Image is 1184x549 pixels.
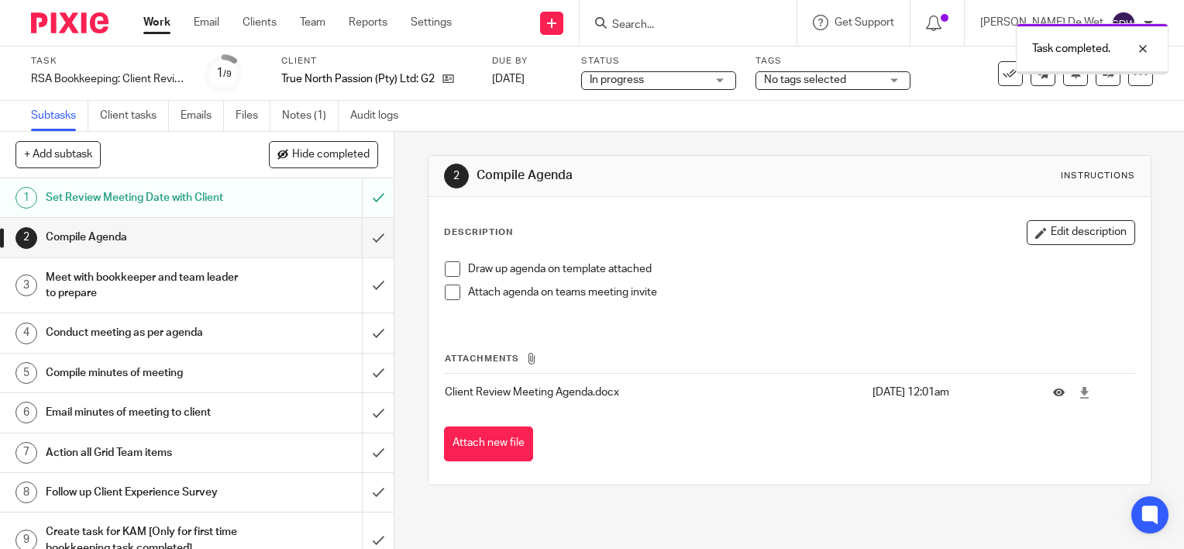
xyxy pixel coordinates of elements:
[350,101,410,131] a: Audit logs
[46,401,246,424] h1: Email minutes of meeting to client
[243,15,277,30] a: Clients
[46,361,246,385] h1: Compile minutes of meeting
[292,149,370,161] span: Hide completed
[31,12,108,33] img: Pixie
[281,55,473,67] label: Client
[477,167,822,184] h1: Compile Agenda
[281,71,435,87] p: True North Passion (Pty) Ltd: G2016
[31,71,186,87] div: RSA Bookkeeping: Client Review Meeting
[15,323,37,344] div: 4
[444,164,469,188] div: 2
[223,70,232,78] small: /9
[46,481,246,504] h1: Follow up Client Experience Survey
[15,227,37,249] div: 2
[468,261,1134,277] p: Draw up agenda on template attached
[764,74,846,85] span: No tags selected
[194,15,219,30] a: Email
[300,15,325,30] a: Team
[581,55,736,67] label: Status
[31,101,88,131] a: Subtasks
[15,482,37,503] div: 8
[282,101,339,131] a: Notes (1)
[445,354,519,363] span: Attachments
[1111,11,1136,36] img: svg%3E
[216,64,232,82] div: 1
[236,101,270,131] a: Files
[143,15,170,30] a: Work
[181,101,224,131] a: Emails
[349,15,387,30] a: Reports
[15,274,37,296] div: 3
[15,187,37,209] div: 1
[492,74,525,85] span: [DATE]
[46,226,246,249] h1: Compile Agenda
[31,55,186,67] label: Task
[468,285,1134,300] p: Attach agenda on teams meeting invite
[1032,41,1110,57] p: Task completed.
[269,141,378,167] button: Hide completed
[445,385,864,400] p: Client Review Meeting Agenda.docx
[444,426,533,461] button: Attach new file
[492,55,562,67] label: Due by
[1061,170,1135,182] div: Instructions
[15,362,37,384] div: 5
[411,15,452,30] a: Settings
[46,186,246,209] h1: Set Review Meeting Date with Client
[15,141,101,167] button: + Add subtask
[1027,220,1135,245] button: Edit description
[100,101,169,131] a: Client tasks
[46,266,246,306] h1: Meet with bookkeeper and team leader to prepare
[15,402,37,423] div: 6
[590,74,644,85] span: In progress
[1079,385,1090,400] a: Download
[46,441,246,464] h1: Action all Grid Team items
[46,321,246,344] h1: Conduct meeting as per agenda
[15,442,37,464] div: 7
[873,385,1030,400] p: [DATE] 12:01am
[444,226,513,239] p: Description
